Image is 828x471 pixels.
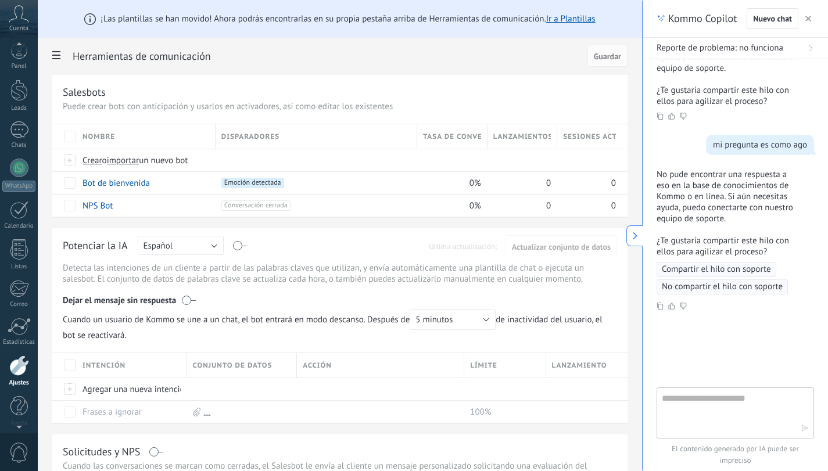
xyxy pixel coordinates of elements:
a: Ir a Plantillas [546,13,596,24]
span: Nombre [83,131,115,142]
div: mi pregunta es como ago [713,139,807,150]
span: El contenido generado por IA puede ser impreciso [657,443,814,466]
button: Nuevo chat [747,8,798,29]
div: Agregar una nueva intención [77,378,181,400]
button: Compartir el hilo con soporte [657,262,776,277]
span: importar [107,155,139,166]
div: Listas [2,263,36,271]
span: Emoción detectada [221,178,284,188]
span: Compartir el hilo con soporte [662,264,771,275]
button: 5 minutos [410,309,496,330]
div: Panel [2,63,36,70]
span: Tasa de conversión [423,131,481,142]
a: ... [204,407,211,418]
div: Chats [2,142,36,149]
span: 0% [469,178,481,189]
div: 0% [417,195,482,217]
p: No pude encontrar una respuesta a eso en la base de conocimientos de Kommo o en línea. Si aún nec... [657,169,800,224]
div: Calendario [2,222,36,230]
div: Ajustes [2,379,36,387]
span: Nuevo chat [753,15,792,23]
button: Guardar [587,45,628,67]
span: ¡Las plantillas se han movido! Ahora podrás encontrarlas en su propia pestaña arriba de Herramien... [101,13,595,24]
a: Frases a ignorar [83,407,142,418]
a: Bot de bienvenida [83,178,150,189]
div: Salesbots [63,85,106,99]
span: Reporte de problema: no funciona [657,42,783,54]
div: 0 [488,195,552,217]
span: Guardar [594,52,621,60]
div: Leads [2,105,36,112]
span: Conversación cerrada [221,200,291,211]
span: 5 minutos [415,314,453,325]
span: Límite [470,360,497,371]
div: 0 [488,172,552,194]
span: Cuando un usuario de Kommo se une a un chat, el bot entrará en modo descanso. Después de [63,309,496,330]
div: 0% [417,172,482,194]
div: Dejar el mensaje sin respuesta [63,287,617,309]
button: Reporte de problema: no funciona [643,38,828,59]
span: 100% [470,407,491,418]
div: 0 [557,172,616,194]
span: Lanzamiento [552,360,607,371]
span: 0% [469,200,481,211]
p: ¿Te gustaría compartir este hilo con ellos para agilizar el proceso? [657,235,800,257]
div: Potenciar la IA [63,239,128,257]
div: Correo [2,301,36,308]
span: Sesiones activas [563,131,616,142]
span: 0 [611,200,616,211]
span: No compartir el hilo con soporte [662,281,783,293]
div: Solicitudes y NPS [63,445,140,458]
h2: Herramientas de comunicación [73,45,583,68]
span: Acción [303,360,332,371]
button: Español [138,236,224,255]
p: ¿Te gustaría compartir este hilo con ellos para agilizar el proceso? [657,85,800,107]
span: 0 [546,178,551,189]
span: un nuevo bot [139,155,188,166]
span: Lanzamientos totales [493,131,551,142]
div: 0 [557,195,616,217]
a: NPS Bot [83,200,113,211]
span: Español [144,240,173,251]
span: Cuenta [9,25,28,33]
div: Estadísticas [2,339,36,346]
span: Kommo Copilot [668,12,737,26]
p: Puede crear bots con anticipación y usarlos en activadores, así como editar los existentes [63,101,617,112]
span: o [102,155,107,166]
span: 0 [546,200,551,211]
span: Crear [83,155,102,166]
span: de inactividad del usuario, el bot se reactivará. [63,309,617,341]
span: Intención [83,360,126,371]
button: No compartir el hilo con soporte [657,279,788,294]
span: Disparadores [221,131,279,142]
div: WhatsApp [2,181,35,192]
span: 0 [611,178,616,189]
p: Detecta las intenciones de un cliente a partir de las palabras claves que utilizan, y envía autom... [63,263,617,285]
div: 100% [464,401,540,423]
span: Conjunto de datos [193,360,273,371]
